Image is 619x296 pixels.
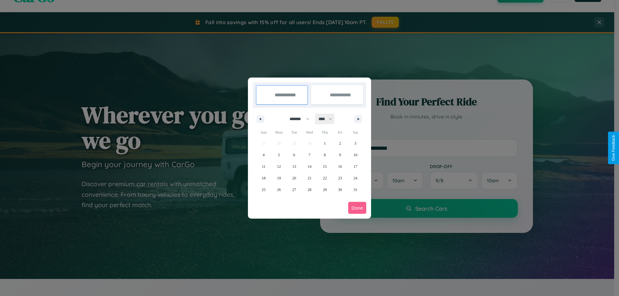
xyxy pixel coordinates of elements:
[317,149,332,161] button: 8
[353,184,357,196] span: 31
[308,172,311,184] span: 21
[287,184,302,196] button: 27
[332,149,348,161] button: 9
[348,202,366,214] button: Done
[308,161,311,172] span: 14
[293,149,295,161] span: 6
[353,172,357,184] span: 24
[353,161,357,172] span: 17
[263,149,265,161] span: 4
[332,138,348,149] button: 2
[348,127,363,138] span: Sat
[324,149,326,161] span: 8
[262,161,266,172] span: 11
[323,172,327,184] span: 22
[277,161,281,172] span: 12
[256,127,271,138] span: Sun
[278,149,280,161] span: 5
[271,172,286,184] button: 19
[256,184,271,196] button: 25
[317,172,332,184] button: 22
[302,161,317,172] button: 14
[287,149,302,161] button: 6
[317,161,332,172] button: 15
[302,184,317,196] button: 28
[317,127,332,138] span: Thu
[308,184,311,196] span: 28
[277,184,281,196] span: 26
[287,127,302,138] span: Tue
[339,138,341,149] span: 2
[338,172,342,184] span: 23
[262,184,266,196] span: 25
[292,161,296,172] span: 13
[323,161,327,172] span: 15
[353,149,357,161] span: 10
[323,184,327,196] span: 29
[292,172,296,184] span: 20
[348,161,363,172] button: 17
[338,184,342,196] span: 30
[271,149,286,161] button: 5
[302,172,317,184] button: 21
[339,149,341,161] span: 9
[256,161,271,172] button: 11
[332,184,348,196] button: 30
[332,127,348,138] span: Fri
[302,149,317,161] button: 7
[332,172,348,184] button: 23
[287,161,302,172] button: 13
[256,149,271,161] button: 4
[348,172,363,184] button: 24
[287,172,302,184] button: 20
[332,161,348,172] button: 16
[277,172,281,184] span: 19
[262,172,266,184] span: 18
[271,184,286,196] button: 26
[317,184,332,196] button: 29
[302,127,317,138] span: Wed
[354,138,356,149] span: 3
[324,138,326,149] span: 1
[348,149,363,161] button: 10
[309,149,310,161] span: 7
[611,135,616,161] div: Give Feedback
[256,172,271,184] button: 18
[292,184,296,196] span: 27
[271,127,286,138] span: Mon
[317,138,332,149] button: 1
[348,138,363,149] button: 3
[348,184,363,196] button: 31
[271,161,286,172] button: 12
[338,161,342,172] span: 16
